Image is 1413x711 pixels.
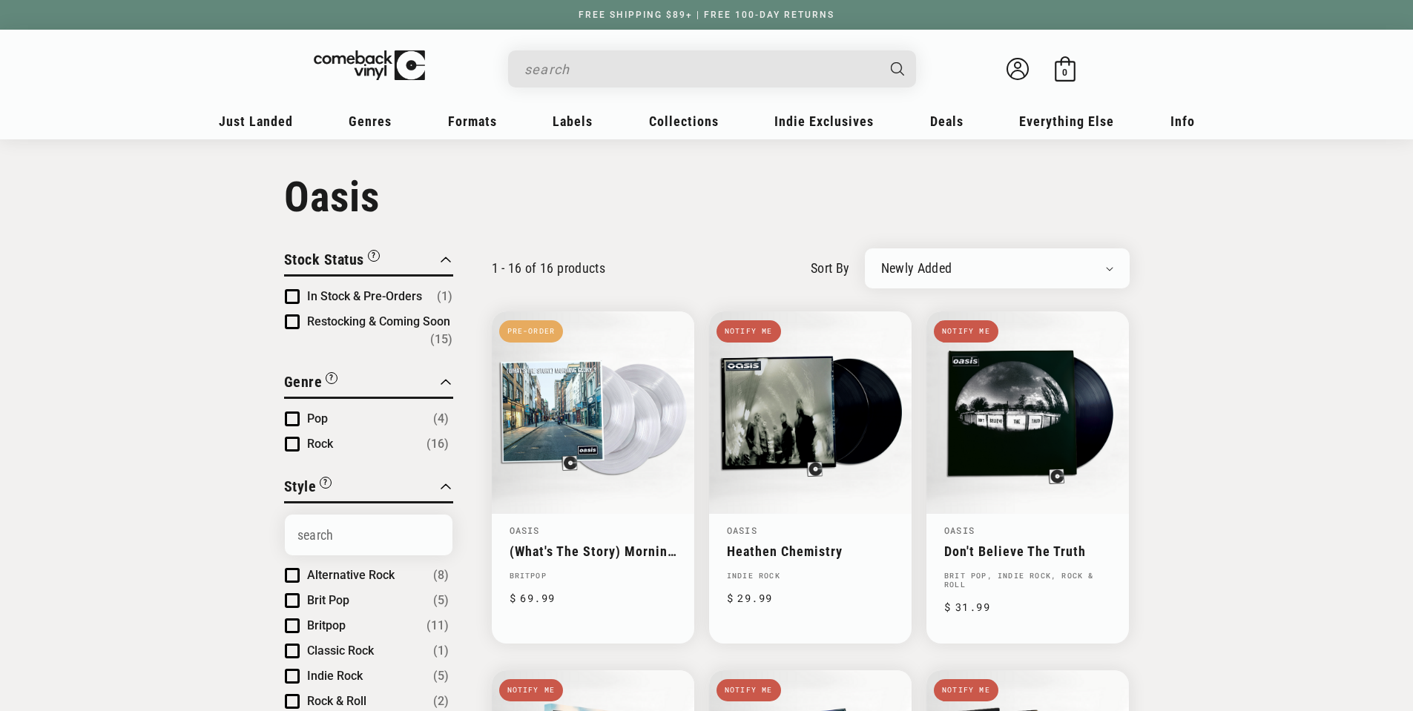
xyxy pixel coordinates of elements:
div: Search [508,50,916,87]
span: Formats [448,113,497,129]
a: Oasis [944,524,975,536]
span: Number of products: (1) [433,642,449,660]
span: 0 [1062,67,1067,78]
span: Number of products: (1) [437,288,452,305]
span: Number of products: (8) [433,566,449,584]
span: Brit Pop [307,593,349,607]
span: Alternative Rock [307,568,395,582]
h1: Oasis [284,173,1130,222]
span: Collections [649,113,719,129]
button: Filter by Stock Status [284,248,380,274]
span: Pop [307,411,328,426]
button: Search [877,50,918,87]
span: Number of products: (5) [433,592,449,609]
span: Everything Else [1019,113,1114,129]
span: Labels [553,113,593,129]
a: Oasis [510,524,540,536]
span: Restocking & Coming Soon [307,314,450,328]
a: Heathen Chemistry [727,543,894,559]
a: (What's The Story) Morning Glory? [510,543,676,559]
span: In Stock & Pre-Orders [307,289,422,303]
span: Number of products: (15) [430,331,452,348]
span: Indie Exclusives [774,113,874,129]
span: Style [284,477,317,495]
button: Filter by Style [284,475,332,501]
span: Rock [307,437,333,451]
a: Don't Believe The Truth [944,543,1111,559]
span: Indie Rock [307,669,363,683]
span: Number of products: (2) [433,692,449,710]
span: Britpop [307,618,346,632]
label: sort by [811,258,850,278]
span: Number of products: (4) [433,410,449,428]
span: Rock & Roll [307,694,366,708]
a: Oasis [727,524,757,536]
span: Number of products: (5) [433,667,449,685]
span: Classic Rock [307,644,374,658]
p: 1 - 16 of 16 products [492,260,606,276]
button: Filter by Genre [284,371,338,397]
span: Stock Status [284,251,364,268]
span: Genres [349,113,392,129]
span: Genre [284,373,323,391]
span: Info [1170,113,1195,129]
span: Just Landed [219,113,293,129]
span: Deals [930,113,964,129]
input: Search Options [285,515,452,555]
a: FREE SHIPPING $89+ | FREE 100-DAY RETURNS [564,10,849,20]
span: Number of products: (11) [426,617,449,635]
input: search [524,54,876,85]
span: Number of products: (16) [426,435,449,453]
